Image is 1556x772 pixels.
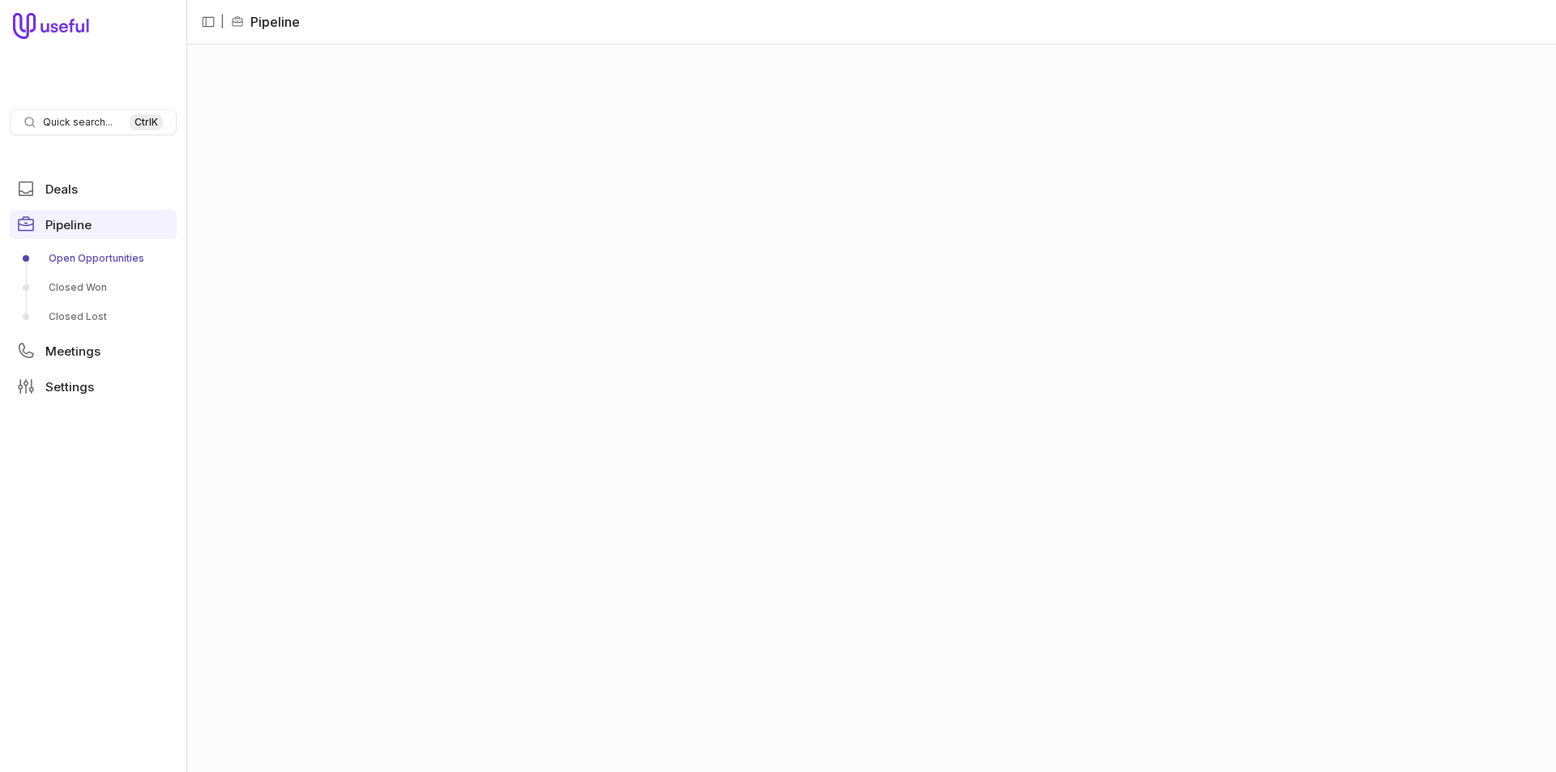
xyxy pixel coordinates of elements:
kbd: Ctrl K [130,114,163,130]
span: Quick search... [43,116,113,129]
span: Pipeline [45,219,92,231]
span: | [220,12,224,32]
a: Open Opportunities [10,245,177,271]
span: Settings [45,381,94,393]
span: Deals [45,183,78,195]
div: Pipeline submenu [10,245,177,330]
a: Settings [10,372,177,401]
a: Closed Won [10,275,177,301]
a: Meetings [10,336,177,365]
a: Deals [10,174,177,203]
span: Meetings [45,345,100,357]
button: Collapse sidebar [196,10,220,34]
a: Closed Lost [10,304,177,330]
li: Pipeline [231,12,300,32]
a: Pipeline [10,210,177,239]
